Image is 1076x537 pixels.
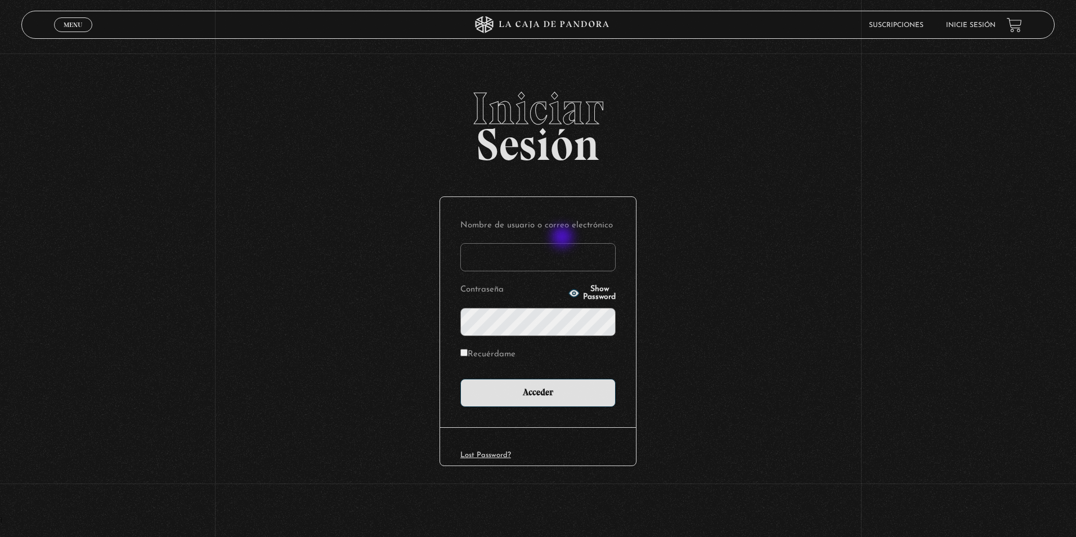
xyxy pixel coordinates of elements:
[21,86,1055,158] h2: Sesión
[21,86,1055,131] span: Iniciar
[60,31,86,39] span: Cerrar
[460,217,616,235] label: Nombre de usuario o correo electrónico
[460,281,565,299] label: Contraseña
[1007,17,1022,33] a: View your shopping cart
[460,379,616,407] input: Acceder
[460,451,511,459] a: Lost Password?
[869,22,923,29] a: Suscripciones
[568,285,616,301] button: Show Password
[460,346,515,364] label: Recuérdame
[64,21,82,28] span: Menu
[460,349,468,356] input: Recuérdame
[946,22,996,29] a: Inicie sesión
[583,285,616,301] span: Show Password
